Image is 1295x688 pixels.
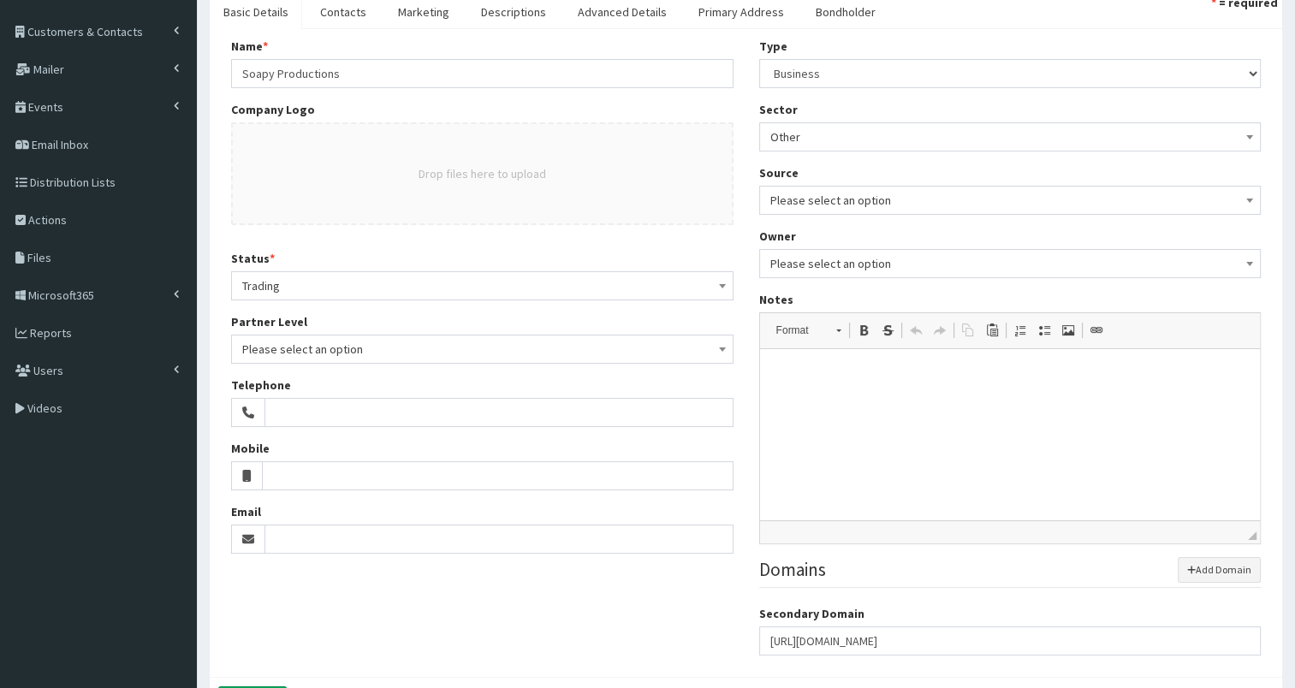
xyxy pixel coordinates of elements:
[1008,319,1032,341] a: Insert/Remove Numbered List
[419,165,546,182] button: Drop files here to upload
[759,249,1262,278] span: Please select an option
[770,125,1250,149] span: Other
[231,377,291,394] label: Telephone
[759,228,796,245] label: Owner
[242,274,722,298] span: Trading
[28,288,94,303] span: Microsoft365
[759,38,787,55] label: Type
[231,313,307,330] label: Partner Level
[759,557,1262,587] legend: Domains
[231,38,268,55] label: Name
[231,250,275,267] label: Status
[30,175,116,190] span: Distribution Lists
[231,440,270,457] label: Mobile
[759,164,799,181] label: Source
[928,319,952,341] a: Redo (Ctrl+Y)
[767,318,850,342] a: Format
[28,99,63,115] span: Events
[759,101,798,118] label: Sector
[759,186,1262,215] span: Please select an option
[759,605,864,622] label: Secondary Domain
[1032,319,1056,341] a: Insert/Remove Bulleted List
[32,137,88,152] span: Email Inbox
[1178,557,1262,583] button: Add Domain
[770,252,1250,276] span: Please select an option
[231,101,315,118] label: Company Logo
[768,319,828,341] span: Format
[904,319,928,341] a: Undo (Ctrl+Z)
[27,24,143,39] span: Customers & Contacts
[231,335,734,364] span: Please select an option
[231,503,261,520] label: Email
[980,319,1004,341] a: Paste (Ctrl+V)
[27,400,62,416] span: Videos
[231,271,734,300] span: Trading
[1084,319,1108,341] a: Link (Ctrl+L)
[852,319,876,341] a: Bold (Ctrl+B)
[1056,319,1080,341] a: Image
[27,250,51,265] span: Files
[956,319,980,341] a: Copy (Ctrl+C)
[33,62,64,77] span: Mailer
[876,319,900,341] a: Strike Through
[33,363,63,378] span: Users
[1248,531,1256,540] span: Drag to resize
[30,325,72,341] span: Reports
[759,291,793,308] label: Notes
[759,122,1262,151] span: Other
[242,337,722,361] span: Please select an option
[760,349,1261,520] iframe: Rich Text Editor, notes
[770,188,1250,212] span: Please select an option
[28,212,67,228] span: Actions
